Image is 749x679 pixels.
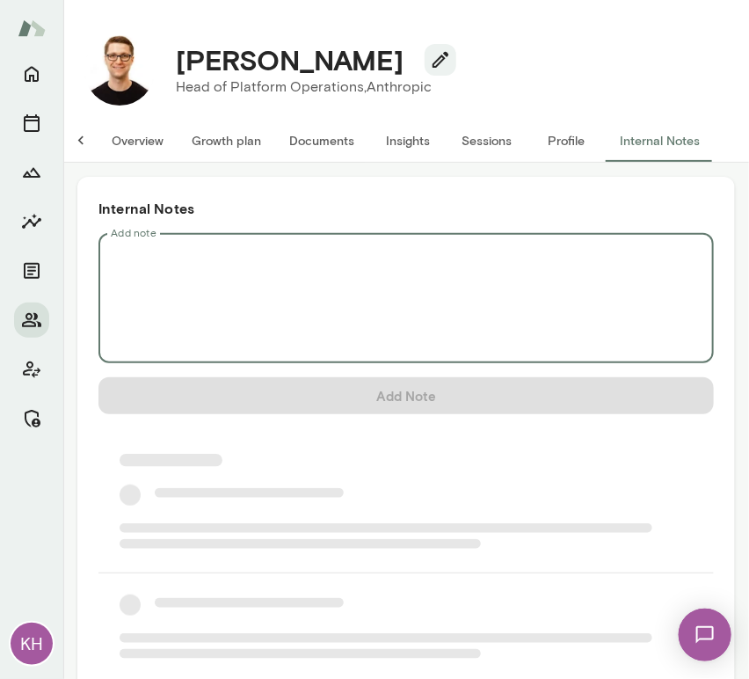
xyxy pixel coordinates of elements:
button: Sessions [447,120,527,162]
button: Members [14,303,49,338]
button: Client app [14,352,49,387]
button: Documents [14,253,49,288]
h4: [PERSON_NAME] [176,43,404,77]
button: Growth plan [178,120,275,162]
button: Growth Plan [14,155,49,190]
p: Head of Platform Operations, Anthropic [176,77,442,98]
button: Internal Notes [606,120,714,162]
button: Profile [527,120,606,162]
button: Home [14,56,49,91]
label: Add note [111,225,156,240]
button: Documents [275,120,368,162]
button: Insights [368,120,447,162]
button: Overview [98,120,178,162]
img: Mento [18,11,46,45]
img: David Williams [84,35,155,106]
h6: Internal Notes [98,198,714,219]
button: Manage [14,401,49,436]
button: Sessions [14,106,49,141]
button: Insights [14,204,49,239]
div: KH [11,623,53,665]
